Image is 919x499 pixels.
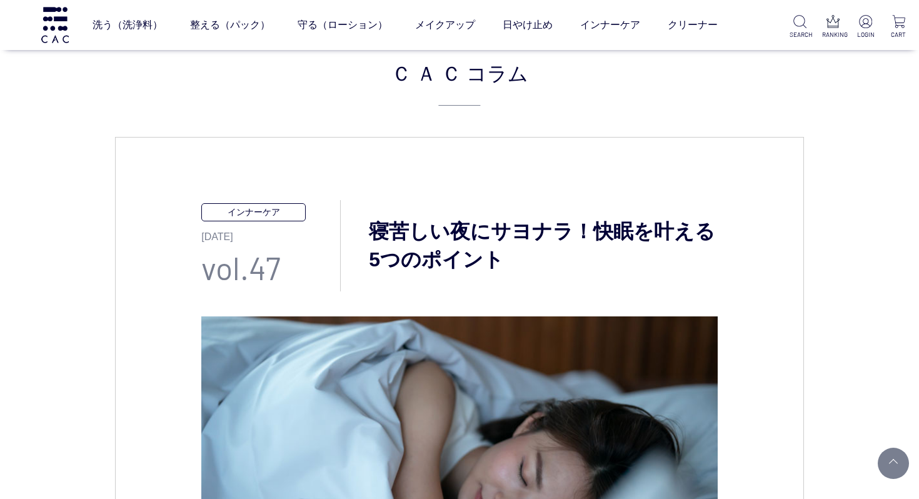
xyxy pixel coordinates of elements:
a: SEARCH [790,15,811,39]
p: vol.47 [201,244,340,291]
h2: ＣＡＣ [115,58,805,106]
img: logo [39,7,71,43]
p: SEARCH [790,30,811,39]
p: RANKING [822,30,843,39]
a: メイクアップ [415,8,475,43]
a: 整える（パック） [190,8,270,43]
a: 日やけ止め [503,8,553,43]
a: インナーケア [580,8,640,43]
a: RANKING [822,15,843,39]
p: LOGIN [855,30,876,39]
p: CART [888,30,909,39]
a: クリーナー [668,8,718,43]
a: 守る（ローション） [298,8,388,43]
p: インナーケア [201,203,305,221]
h3: 寝苦しい夜にサヨナラ！快眠を叶える5つのポイント [341,218,718,274]
a: LOGIN [855,15,876,39]
a: CART [888,15,909,39]
p: [DATE] [201,221,340,244]
span: コラム [466,58,528,88]
a: 洗う（洗浄料） [93,8,163,43]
